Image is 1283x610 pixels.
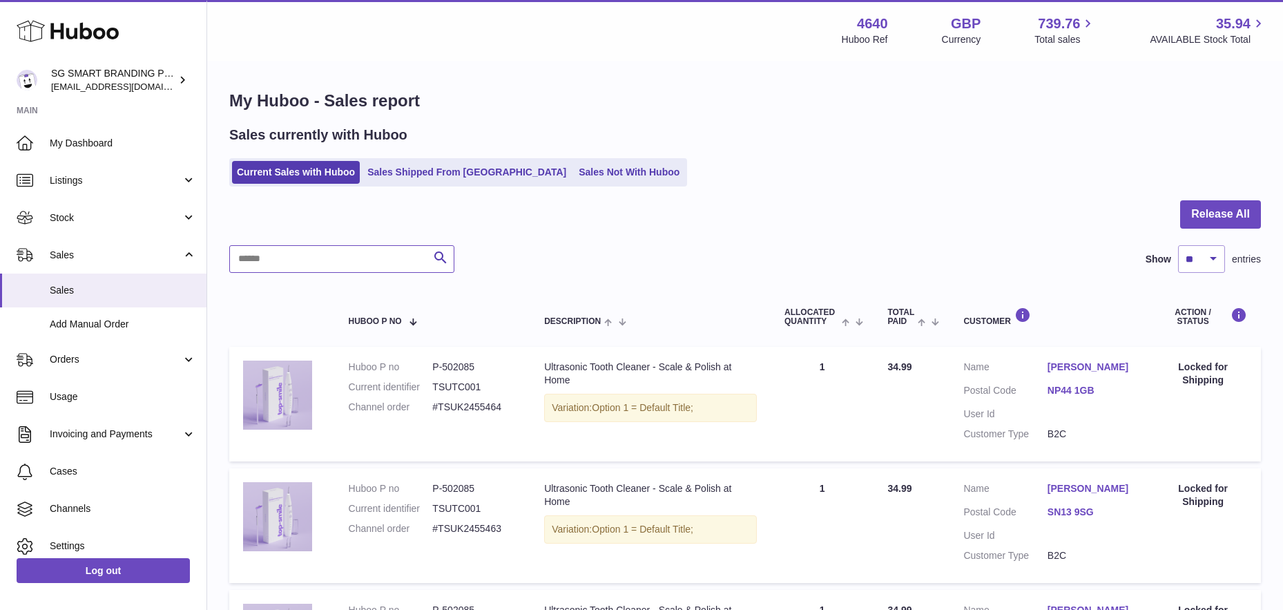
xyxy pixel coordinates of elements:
[1159,361,1247,387] div: Locked for Shipping
[1232,253,1261,266] span: entries
[432,522,517,535] dd: #TSUK2455463
[1034,33,1096,46] span: Total sales
[1216,15,1251,33] span: 35.94
[963,307,1131,326] div: Customer
[51,67,175,93] div: SG SMART BRANDING PTE. LTD.
[1048,549,1131,562] dd: B2C
[887,483,911,494] span: 34.99
[784,308,838,326] span: ALLOCATED Quantity
[50,211,182,225] span: Stock
[432,401,517,414] dd: #TSUK2455464
[1146,253,1171,266] label: Show
[942,33,981,46] div: Currency
[1038,15,1080,33] span: 739.76
[1159,307,1247,326] div: Action / Status
[592,524,693,535] span: Option 1 = Default Title;
[951,15,981,33] strong: GBP
[432,502,517,515] dd: TSUTC001
[349,482,433,495] dt: Huboo P no
[50,428,182,441] span: Invoicing and Payments
[1048,482,1131,495] a: [PERSON_NAME]
[963,408,1047,421] dt: User Id
[50,249,182,262] span: Sales
[349,381,433,394] dt: Current identifier
[232,161,360,184] a: Current Sales with Huboo
[349,522,433,535] dt: Channel order
[963,482,1047,499] dt: Name
[963,384,1047,401] dt: Postal Code
[349,361,433,374] dt: Huboo P no
[842,33,888,46] div: Huboo Ref
[229,126,407,144] h2: Sales currently with Huboo
[963,506,1047,522] dt: Postal Code
[1159,482,1247,508] div: Locked for Shipping
[1048,506,1131,519] a: SN13 9SG
[50,318,196,331] span: Add Manual Order
[349,317,402,326] span: Huboo P no
[50,502,196,515] span: Channels
[592,402,693,413] span: Option 1 = Default Title;
[349,401,433,414] dt: Channel order
[544,361,757,387] div: Ultrasonic Tooth Cleaner - Scale & Polish at Home
[544,515,757,544] div: Variation:
[243,361,312,430] img: plaqueremoverforteethbestselleruk5.png
[17,558,190,583] a: Log out
[17,70,37,90] img: uktopsmileshipping@gmail.com
[432,361,517,374] dd: P-502085
[771,347,874,461] td: 1
[544,482,757,508] div: Ultrasonic Tooth Cleaner - Scale & Polish at Home
[887,308,914,326] span: Total paid
[544,317,601,326] span: Description
[1150,33,1266,46] span: AVAILABLE Stock Total
[51,81,203,92] span: [EMAIL_ADDRESS][DOMAIN_NAME]
[963,428,1047,441] dt: Customer Type
[963,361,1047,377] dt: Name
[363,161,571,184] a: Sales Shipped From [GEOGRAPHIC_DATA]
[349,502,433,515] dt: Current identifier
[432,482,517,495] dd: P-502085
[1150,15,1266,46] a: 35.94 AVAILABLE Stock Total
[50,465,196,478] span: Cases
[50,284,196,297] span: Sales
[963,549,1047,562] dt: Customer Type
[1048,361,1131,374] a: [PERSON_NAME]
[432,381,517,394] dd: TSUTC001
[1034,15,1096,46] a: 739.76 Total sales
[50,353,182,366] span: Orders
[50,174,182,187] span: Listings
[1180,200,1261,229] button: Release All
[50,137,196,150] span: My Dashboard
[50,390,196,403] span: Usage
[574,161,684,184] a: Sales Not With Huboo
[963,529,1047,542] dt: User Id
[50,540,196,553] span: Settings
[887,361,911,372] span: 34.99
[229,90,1261,112] h1: My Huboo - Sales report
[857,15,888,33] strong: 4640
[544,394,757,422] div: Variation:
[771,468,874,583] td: 1
[1048,384,1131,397] a: NP44 1GB
[243,482,312,551] img: plaqueremoverforteethbestselleruk5.png
[1048,428,1131,441] dd: B2C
